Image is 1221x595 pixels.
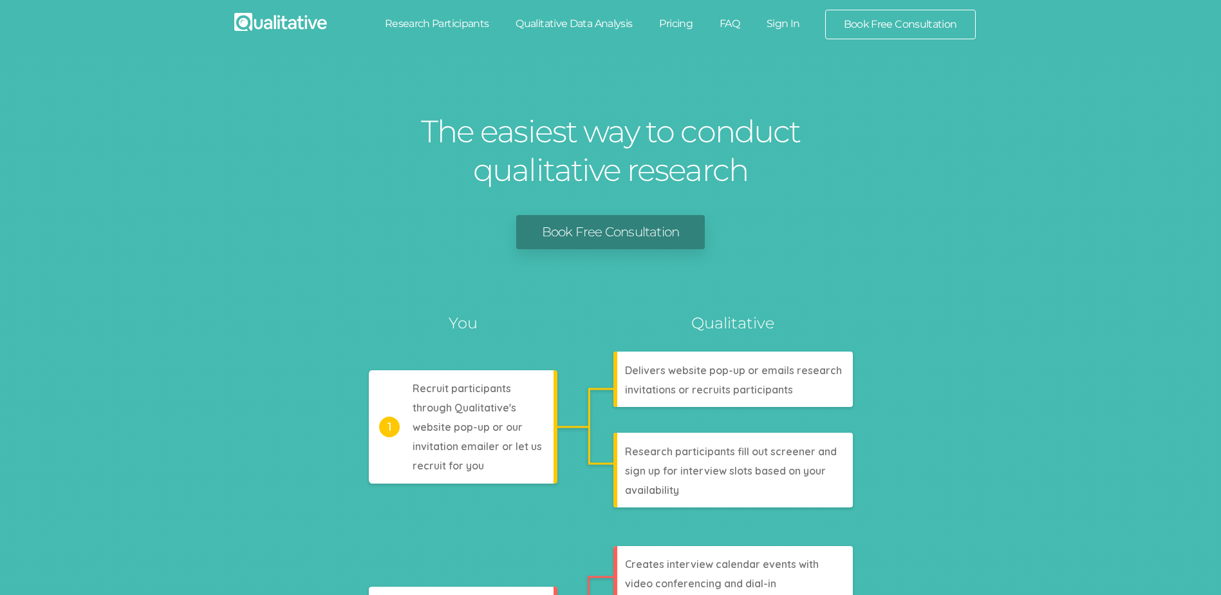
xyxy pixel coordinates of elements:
tspan: invitation emailer or let us [413,440,542,453]
tspan: availability [625,484,679,496]
a: FAQ [706,10,753,38]
tspan: 1 [387,420,391,434]
tspan: Creates interview calendar events with [625,558,819,571]
tspan: You [449,314,478,332]
a: Research Participants [371,10,503,38]
tspan: recruit for you [413,459,484,472]
a: Qualitative Data Analysis [502,10,646,38]
tspan: Delivers website pop-up or emails research [625,364,842,377]
tspan: invitations or recruits participants [625,383,793,396]
a: Book Free Consultation [826,10,975,39]
tspan: sign up for interview slots based on your [625,464,826,477]
tspan: website pop-up or our [413,420,523,433]
a: Sign In [753,10,814,38]
h1: The easiest way to conduct qualitative research [418,112,804,189]
tspan: through Qualitative's [413,401,516,414]
a: Pricing [646,10,706,38]
img: Qualitative [234,13,327,31]
tspan: Qualitative [691,314,774,332]
tspan: Research participants fill out screener and [625,445,837,458]
a: Book Free Consultation [516,215,705,249]
tspan: Recruit participants [413,382,511,395]
tspan: video conferencing and dial-in [625,577,776,590]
